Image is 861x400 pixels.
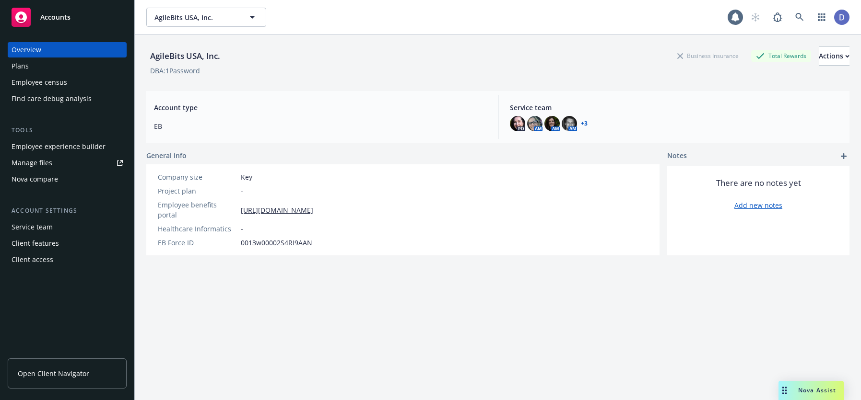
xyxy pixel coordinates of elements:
span: Service team [510,103,842,113]
div: EB Force ID [158,238,237,248]
div: Account settings [8,206,127,216]
img: photo [544,116,560,131]
img: photo [510,116,525,131]
a: +3 [581,121,588,126]
div: Business Insurance [672,50,743,62]
a: Switch app [812,8,831,27]
img: photo [527,116,543,131]
div: Nova compare [12,171,58,187]
span: Accounts [40,13,71,21]
a: Plans [8,58,127,74]
div: Employee benefits portal [158,200,237,220]
span: Nova Assist [798,386,836,394]
span: - [241,186,243,196]
a: Manage files [8,155,127,171]
span: AgileBits USA, Inc. [154,12,237,23]
button: Nova Assist [778,381,844,400]
a: Add new notes [734,200,782,210]
span: There are no notes yet [716,177,801,189]
div: Total Rewards [751,50,811,62]
div: Service team [12,219,53,235]
div: AgileBits USA, Inc. [146,50,224,62]
a: Find care debug analysis [8,91,127,106]
a: Employee experience builder [8,139,127,154]
a: Accounts [8,4,127,31]
div: Employee census [12,75,67,90]
button: Actions [819,46,849,66]
span: EB [154,121,486,131]
span: Notes [667,150,687,162]
div: DBA: 1Password [150,66,200,76]
a: Client access [8,252,127,267]
div: Find care debug analysis [12,91,92,106]
a: [URL][DOMAIN_NAME] [241,205,313,215]
a: Nova compare [8,171,127,187]
span: Account type [154,103,486,113]
a: Client features [8,236,127,251]
div: Project plan [158,186,237,196]
div: Drag to move [778,381,790,400]
div: Manage files [12,155,52,171]
span: - [241,224,243,234]
div: Tools [8,126,127,135]
div: Client features [12,236,59,251]
span: Open Client Navigator [18,368,89,378]
img: photo [562,116,577,131]
div: Plans [12,58,29,74]
a: Report a Bug [768,8,787,27]
div: Company size [158,172,237,182]
a: Overview [8,42,127,57]
div: Actions [819,47,849,65]
a: add [838,150,849,162]
a: Start snowing [746,8,765,27]
img: photo [834,10,849,25]
a: Search [790,8,809,27]
span: General info [146,150,187,160]
span: Key [241,172,252,182]
a: Service team [8,219,127,235]
div: Client access [12,252,53,267]
button: AgileBits USA, Inc. [146,8,266,27]
div: Employee experience builder [12,139,106,154]
span: 0013w00002S4RI9AAN [241,238,312,248]
a: Employee census [8,75,127,90]
div: Overview [12,42,41,57]
div: Healthcare Informatics [158,224,237,234]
